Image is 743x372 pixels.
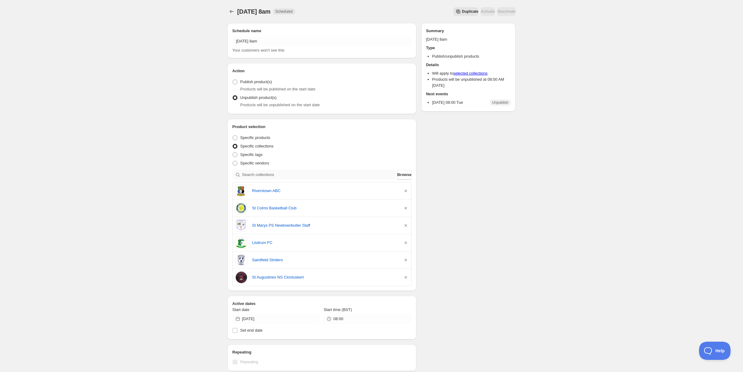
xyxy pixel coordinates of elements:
h2: Details [426,62,511,68]
h2: Schedule name [232,28,412,34]
span: Your customers won't see this [232,48,284,52]
a: St Colms Basketball Club [252,205,398,211]
button: Secondary action label [453,7,478,16]
span: Publish product(s) [240,79,272,84]
a: St Marys PS Newtownbutler Staff [252,222,398,228]
a: Riverstown ABC [252,188,398,194]
span: Unpublish product(s) [240,95,277,100]
span: Specific products [240,135,270,140]
li: Will apply to [432,70,511,76]
h2: Product selection [232,124,412,130]
p: [DATE] 08:00 Tue [432,100,463,106]
li: Publish/unpublish products [432,53,511,59]
h2: Type [426,45,511,51]
input: Search collections [242,170,396,180]
h2: Next events [426,91,511,97]
button: Browse [397,170,412,180]
span: Start date [232,307,249,312]
span: Duplicate [462,9,478,14]
h2: Repeating [232,349,412,355]
span: Specific collections [240,144,274,148]
h2: Summary [426,28,511,34]
a: selected collections [453,71,488,76]
span: Specific vendors [240,161,269,165]
span: Repeating [240,360,258,364]
a: St Augustines NS Clontuskert [252,274,398,280]
a: Lisdrum FC [252,240,398,246]
span: Products will be unpublished on the start date [240,103,320,107]
iframe: Toggle Customer Support [699,342,731,360]
span: Start time (BST) [324,307,352,312]
li: Products will be unpublished at 08:00 AM [DATE] [432,76,511,89]
span: Scheduled [275,9,293,14]
span: [DATE] 8am [237,8,271,15]
p: [DATE] 8am [426,36,511,42]
span: Browse [397,172,412,178]
span: Products will be published on the start date [240,87,315,91]
button: Schedules [227,7,236,16]
h2: Action [232,68,412,74]
a: Saintfield Striders [252,257,398,263]
span: Unpublish [492,100,508,105]
span: Specific tags [240,152,263,157]
span: Set end date [240,328,263,333]
h2: Active dates [232,301,412,307]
